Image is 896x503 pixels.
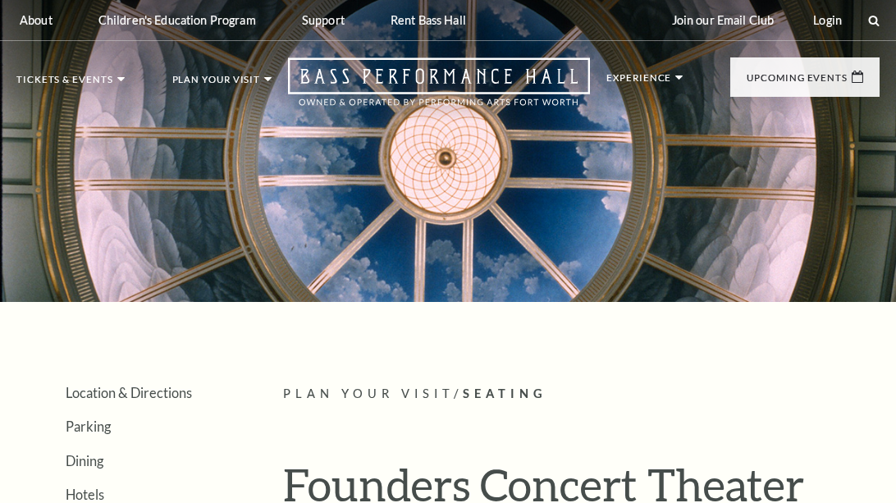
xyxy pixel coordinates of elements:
[391,13,466,27] p: Rent Bass Hall
[66,453,103,469] a: Dining
[20,13,53,27] p: About
[302,13,345,27] p: Support
[66,385,192,400] a: Location & Directions
[172,75,261,93] p: Plan Your Visit
[747,73,848,91] p: Upcoming Events
[66,418,111,434] a: Parking
[606,73,671,91] p: Experience
[98,13,256,27] p: Children's Education Program
[283,386,454,400] span: Plan Your Visit
[283,384,880,405] p: /
[16,75,113,93] p: Tickets & Events
[66,487,104,502] a: Hotels
[463,386,547,400] span: Seating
